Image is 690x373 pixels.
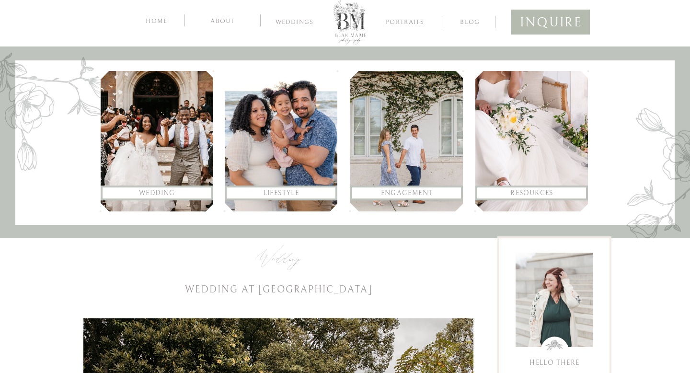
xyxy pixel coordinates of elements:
[481,187,583,199] a: resources
[382,19,428,27] a: Portraits
[230,187,332,199] a: lifestyle
[144,16,170,25] a: home
[80,281,477,299] h1: Wedding at [GEOGRAPHIC_DATA]
[200,16,245,25] a: about
[451,17,489,26] a: blog
[255,235,301,283] a: Wedding
[269,19,320,28] a: Weddings
[516,357,593,371] h2: hello there
[356,187,458,199] a: Engagement
[106,187,208,199] a: Wedding
[520,11,581,30] a: inquire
